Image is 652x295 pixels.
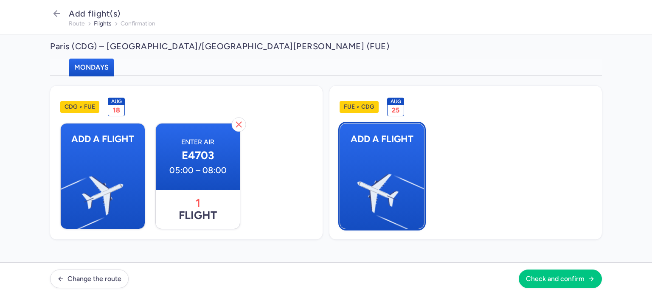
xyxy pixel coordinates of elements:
[391,98,401,104] span: Aug
[111,98,122,104] span: Aug
[519,270,602,288] button: Check and confirm
[94,20,112,27] button: flights
[163,138,233,146] span: Enter Air
[113,106,120,114] span: 18
[50,34,602,59] h2: Paris (CDG) – [GEOGRAPHIC_DATA]/[GEOGRAPHIC_DATA][PERSON_NAME] (FUE)
[69,8,121,19] span: Add flight(s)
[155,123,240,229] button: Enter AirE470305:00 – 08:001flight
[60,123,145,229] button: Add a flightPlane Illustration
[348,124,492,256] img: Plane Illustration
[340,124,424,155] span: Add a flight
[67,275,121,283] span: Change the route
[340,101,379,113] h1: FUE > CDG
[340,123,424,229] button: Add a flightPlane Illustration
[60,101,99,113] h1: CDG > FUE
[526,275,585,283] span: Check and confirm
[163,149,233,162] span: E4703
[74,63,109,71] span: Mondays
[50,270,129,288] button: Change the route
[163,166,233,175] time: 05:00 – 08:00
[392,106,399,114] span: 25
[156,190,240,229] span: flight
[61,124,145,155] span: Add a flight
[196,197,200,210] span: 1
[69,20,85,27] button: route
[121,20,155,27] button: confirmation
